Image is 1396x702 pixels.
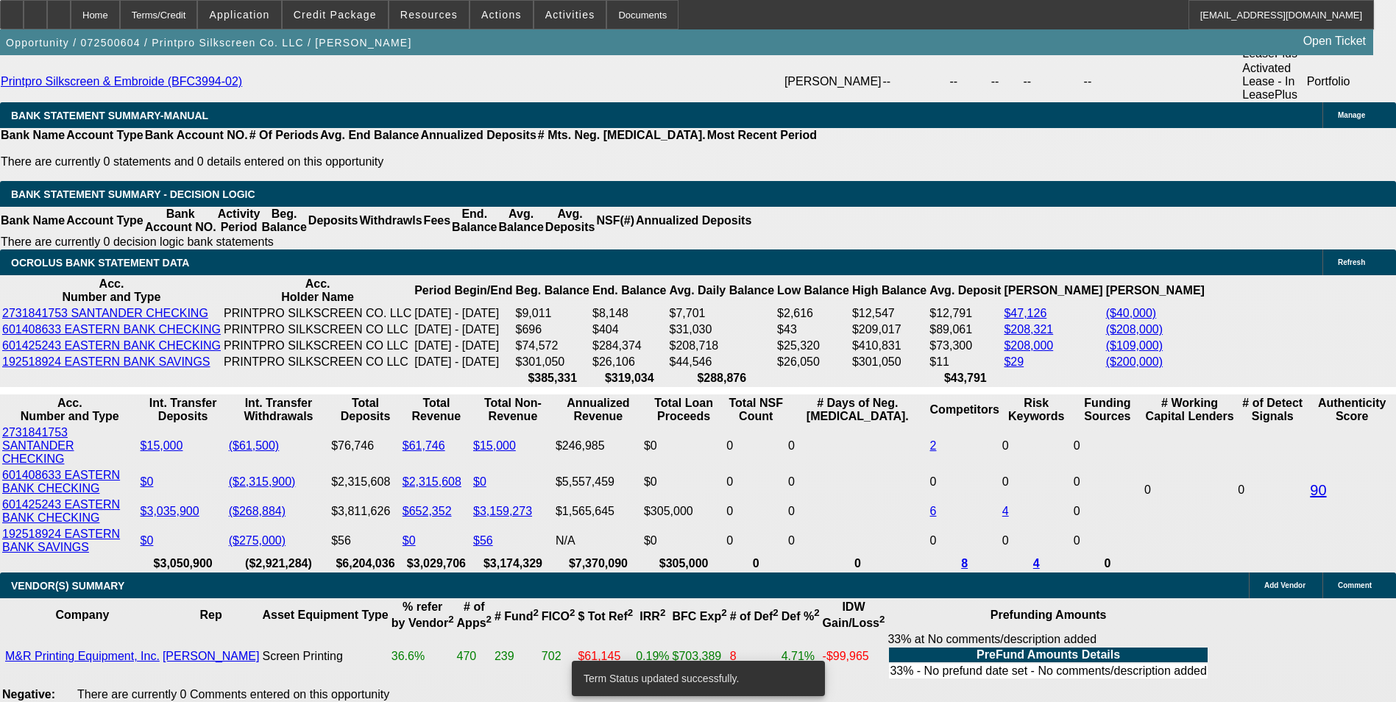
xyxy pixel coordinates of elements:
[473,505,532,517] a: $3,159,273
[1264,581,1305,589] span: Add Vendor
[2,307,208,319] a: 2731841753 SANTANDER CHECKING
[781,632,821,681] td: 4.71%
[534,1,606,29] button: Activities
[822,632,886,681] td: -$99,965
[330,425,400,467] td: $76,746
[1,277,222,305] th: Acc. Number and Type
[5,650,160,662] a: M&R Printing Equipment, Inc.
[456,632,492,681] td: 470
[660,607,665,618] sup: 2
[1073,527,1142,555] td: 0
[2,355,210,368] a: 192518924 EASTERN BANK SAVINGS
[533,607,538,618] sup: 2
[223,306,412,321] td: PRINTPRO SILKSCREEN CO. LLC
[473,439,516,452] a: $15,000
[851,277,927,305] th: High Balance
[2,528,120,553] a: 192518924 EASTERN BANK SAVINGS
[1297,29,1372,54] a: Open Ticket
[403,475,461,488] a: $2,315,608
[555,556,642,571] th: $7,370,090
[2,339,221,352] a: 601425243 EASTERN BANK CHECKING
[1023,61,1083,102] td: --
[457,600,492,629] b: # of Apps
[1237,425,1308,555] td: 0
[776,306,850,321] td: $2,616
[249,128,319,143] th: # Of Periods
[2,323,221,336] a: 601408633 EASTERN BANK CHECKING
[669,355,776,369] td: $44,546
[545,9,595,21] span: Activities
[776,322,850,337] td: $43
[639,610,665,623] b: IRR
[784,61,882,102] td: [PERSON_NAME]
[541,632,576,681] td: 702
[1105,277,1205,305] th: [PERSON_NAME]
[787,468,927,496] td: 0
[223,322,412,337] td: PRINTPRO SILKSCREEN CO LLC
[961,557,968,570] a: 8
[706,128,818,143] th: Most Recent Period
[1338,111,1365,119] span: Manage
[1237,396,1308,424] th: # of Detect Signals
[223,355,412,369] td: PRINTPRO SILKSCREEN CO LLC
[228,396,330,424] th: Int. Transfer Withdrawals
[1106,355,1163,368] a: ($200,000)
[776,355,850,369] td: $26,050
[330,527,400,555] td: $56
[144,207,217,235] th: Bank Account NO.
[1004,355,1024,368] a: $29
[1004,339,1053,352] a: $208,000
[930,505,937,517] a: 6
[673,610,727,623] b: BFC Exp
[643,556,724,571] th: $305,000
[726,396,786,424] th: Sum of the Total NSF Count and Total Overdraft Fee Count from Ocrolus
[787,425,927,467] td: 0
[402,556,471,571] th: $3,029,706
[929,277,1002,305] th: Avg. Deposit
[1106,339,1163,352] a: ($109,000)
[726,497,786,525] td: 0
[991,61,1023,102] td: --
[930,439,937,452] a: 2
[672,632,728,681] td: $703,389
[330,497,400,525] td: $3,811,626
[1002,425,1071,467] td: 0
[595,207,635,235] th: NSF(#)
[11,110,208,121] span: BANK STATEMENT SUMMARY-MANUAL
[1,75,242,88] a: Printpro Silkscreen & Embroide (BFC3994-02)
[486,614,492,625] sup: 2
[1033,557,1040,570] a: 4
[643,497,724,525] td: $305,000
[643,425,724,467] td: $0
[515,277,590,305] th: Beg. Balance
[1310,482,1326,498] a: 90
[403,505,452,517] a: $652,352
[782,610,820,623] b: Def %
[391,632,455,681] td: 36.6%
[515,306,590,321] td: $9,011
[578,610,633,623] b: $ Tot Ref
[929,396,1000,424] th: Competitors
[1002,505,1009,517] a: 4
[481,9,522,21] span: Actions
[2,498,120,524] a: 601425243 EASTERN BANK CHECKING
[319,128,420,143] th: Avg. End Balance
[592,355,667,369] td: $26,106
[726,468,786,496] td: 0
[1309,396,1395,424] th: Authenticity Score
[929,322,1002,337] td: $89,061
[1338,581,1372,589] span: Comment
[229,505,286,517] a: ($268,884)
[515,338,590,353] td: $74,572
[414,322,513,337] td: [DATE] - [DATE]
[414,277,513,305] th: Period Begin/End
[773,607,778,618] sup: 2
[403,439,445,452] a: $61,746
[1241,61,1305,102] td: Activated Lease - In LeasePlus
[851,355,927,369] td: $301,050
[669,322,776,337] td: $31,030
[473,475,486,488] a: $0
[228,556,330,571] th: ($2,921,284)
[77,688,389,701] span: There are currently 0 Comments entered on this opportunity
[330,468,400,496] td: $2,315,608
